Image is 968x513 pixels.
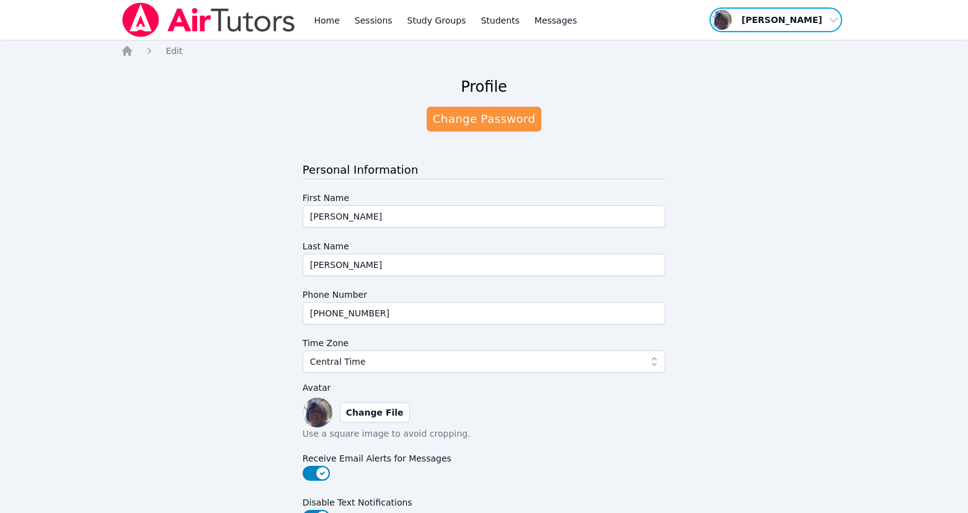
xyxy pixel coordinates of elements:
[303,350,665,373] button: Central Time
[303,283,665,302] label: Phone Number
[340,403,410,422] label: Change File
[303,427,665,440] p: Use a square image to avoid cropping.
[303,447,665,466] label: Receive Email Alerts for Messages
[303,491,665,510] label: Disable Text Notifications
[121,45,847,57] nav: Breadcrumb
[303,235,665,254] label: Last Name
[303,398,332,427] img: preview
[121,2,296,37] img: Air Tutors
[310,354,366,369] span: Central Time
[303,380,665,395] label: Avatar
[303,187,665,205] label: First Name
[461,77,507,97] h2: Profile
[535,14,577,27] span: Messages
[166,46,182,56] span: Edit
[166,45,182,57] a: Edit
[303,161,665,179] h3: Personal Information
[427,107,541,132] a: Change Password
[303,332,665,350] label: Time Zone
